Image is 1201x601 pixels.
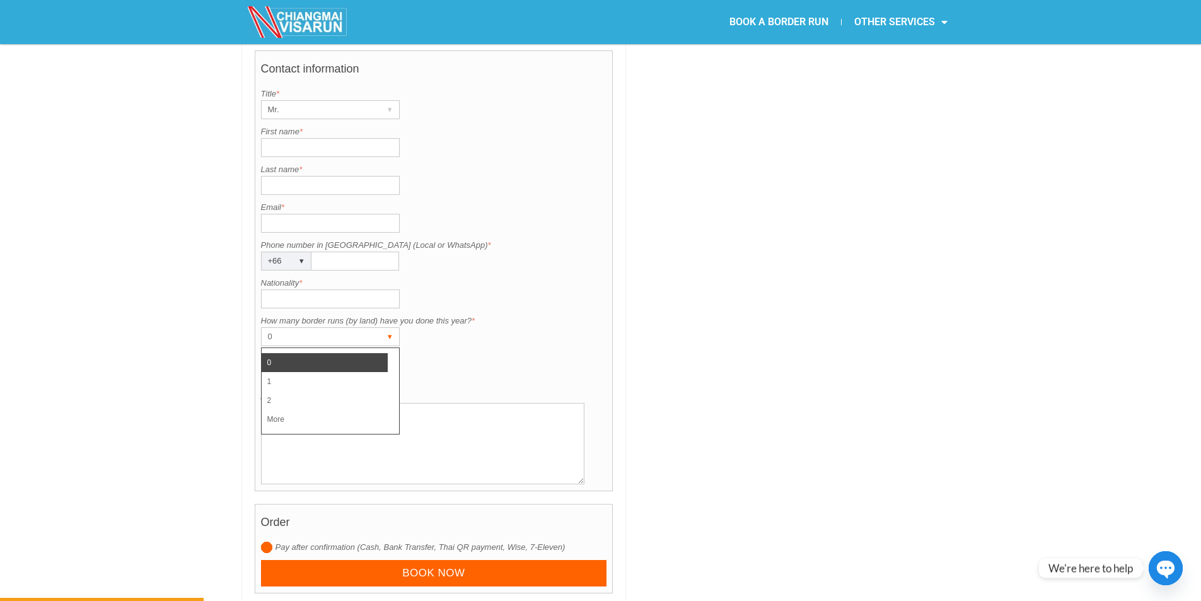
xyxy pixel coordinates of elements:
[261,315,607,327] label: How many border runs (by land) have you done this year?
[261,353,607,365] label: Pick me up at:
[262,328,375,346] div: 0
[381,328,399,346] div: ▾
[717,8,841,37] a: BOOK A BORDER RUN
[261,277,607,289] label: Nationality
[261,510,607,541] h4: Order
[261,541,607,554] label: Pay after confirmation (Cash, Bank Transfer, Thai QR payment, Wise, 7-Eleven)
[262,252,287,270] div: +66
[261,163,607,176] label: Last name
[381,101,399,119] div: ▾
[261,239,607,252] label: Phone number in [GEOGRAPHIC_DATA] (Local or WhatsApp)
[262,353,388,372] li: 0
[261,560,607,587] input: Book now
[262,410,388,429] li: More
[261,125,607,138] label: First name
[261,201,607,214] label: Email
[262,101,375,119] div: Mr.
[261,390,607,403] label: Additional request if any
[261,56,607,88] h4: Contact information
[262,391,388,410] li: 2
[842,8,960,37] a: OTHER SERVICES
[601,8,960,37] nav: Menu
[262,372,388,391] li: 1
[261,88,607,100] label: Title
[293,252,311,270] div: ▾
